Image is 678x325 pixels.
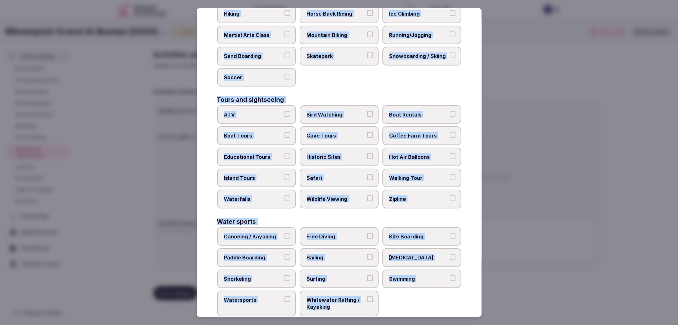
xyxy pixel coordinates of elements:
span: Mountain Biking [307,32,365,39]
span: Zipline [389,195,448,202]
button: Safari [367,174,373,180]
span: Martial Arts Class [224,32,283,39]
button: Island Tours [284,174,290,180]
button: Walking Tour [450,174,455,180]
button: Waterfalls [284,195,290,201]
button: Free Diving [367,233,373,239]
span: Cave Tours [307,132,365,139]
span: Running/Jogging [389,32,448,39]
span: Kite Boarding [389,233,448,240]
button: Zipline [450,195,455,201]
span: Sand Boarding [224,53,283,60]
button: Snorkeling [284,275,290,281]
button: Surfing [367,275,373,281]
button: Watersports [284,296,290,302]
button: Soccer [284,74,290,80]
span: Historic Sites [307,153,365,160]
span: Hiking [224,10,283,17]
button: Swimming [450,275,455,281]
span: [MEDICAL_DATA] [389,254,448,261]
button: Boat Rentals [450,111,455,117]
span: Surfing [307,275,365,282]
span: Waterfalls [224,195,283,202]
button: ATV [284,111,290,117]
h3: Tours and sightseeing [217,97,284,103]
button: Hiking [284,10,290,16]
span: Boat Tours [224,132,283,139]
span: Watersports [224,296,283,303]
span: Horse Back Riding [307,10,365,17]
button: Running/Jogging [450,32,455,37]
span: Wildlife Viewing [307,195,365,202]
button: Wildlife Viewing [367,195,373,201]
button: [MEDICAL_DATA] [450,254,455,260]
button: Boat Tours [284,132,290,138]
button: Paddle Boarding [284,254,290,260]
span: Island Tours [224,174,283,181]
button: Sand Boarding [284,53,290,58]
button: Kite Boarding [450,233,455,239]
span: ATV [224,111,283,118]
button: Sailing [367,254,373,260]
span: Free Diving [307,233,365,240]
span: Educational Tours [224,153,283,160]
span: Ice Climbing [389,10,448,17]
span: Boat Rentals [389,111,448,118]
button: Whitewater Rafting / Kayaking [367,296,373,302]
span: Safari [307,174,365,181]
button: Historic Sites [367,153,373,159]
button: Ice Climbing [450,10,455,16]
button: Educational Tours [284,153,290,159]
span: Whitewater Rafting / Kayaking [307,296,365,311]
button: Bird Watching [367,111,373,117]
button: Coffee Farm Tours [450,132,455,138]
span: Snowboarding / Skiing [389,53,448,60]
button: Canoeing / Kayaking [284,233,290,239]
span: Bird Watching [307,111,365,118]
span: Soccer [224,74,283,81]
button: Martial Arts Class [284,32,290,37]
button: Mountain Biking [367,32,373,37]
span: Sailing [307,254,365,261]
span: Canoeing / Kayaking [224,233,283,240]
button: Snowboarding / Skiing [450,53,455,58]
span: Swimming [389,275,448,282]
span: Paddle Boarding [224,254,283,261]
button: Hot Air Balloons [450,153,455,159]
button: Skatepark [367,53,373,58]
button: Cave Tours [367,132,373,138]
span: Hot Air Balloons [389,153,448,160]
h3: Water sports [217,219,256,225]
span: Walking Tour [389,174,448,181]
span: Skatepark [307,53,365,60]
button: Horse Back Riding [367,10,373,16]
span: Coffee Farm Tours [389,132,448,139]
span: Snorkeling [224,275,283,282]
